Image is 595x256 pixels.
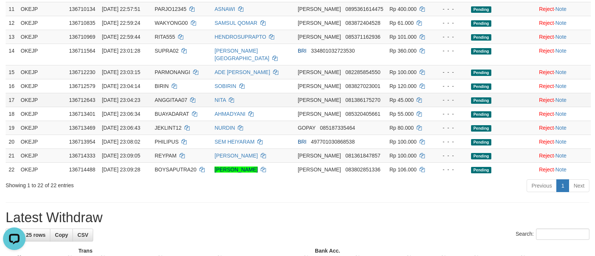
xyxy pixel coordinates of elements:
[556,179,569,192] a: 1
[436,82,465,90] div: - - -
[390,69,417,75] span: Rp 100.000
[18,107,66,121] td: OKEJP
[18,162,66,176] td: OKEJP
[539,69,554,75] a: Reject
[102,69,140,75] span: [DATE] 23:03:15
[539,97,554,103] a: Reject
[390,125,414,131] span: Rp 80.000
[214,125,235,131] a: NURDIN
[155,111,189,117] span: BUAYADARAT
[69,48,95,54] span: 136711564
[516,229,589,240] label: Search:
[390,83,417,89] span: Rp 120.000
[345,6,383,12] span: Copy 0895361614475 to clipboard
[298,6,341,12] span: [PERSON_NAME]
[18,65,66,79] td: OKEJP
[345,69,380,75] span: Copy 082285854550 to clipboard
[155,20,188,26] span: WAKYONG00
[471,111,491,118] span: Pending
[18,135,66,148] td: OKEJP
[436,152,465,159] div: - - -
[69,34,95,40] span: 136710969
[214,48,269,61] a: [PERSON_NAME][GEOGRAPHIC_DATA]
[298,20,341,26] span: [PERSON_NAME]
[298,139,307,145] span: BRI
[102,6,140,12] span: [DATE] 22:57:51
[298,48,307,54] span: BRI
[214,34,266,40] a: HENDROSUPRAPTO
[555,20,566,26] a: Note
[471,70,491,76] span: Pending
[214,69,270,75] a: ADE [PERSON_NAME]
[155,6,187,12] span: PARJO12345
[345,111,380,117] span: Copy 085320405661 to clipboard
[6,162,18,176] td: 22
[555,139,566,145] a: Note
[69,97,95,103] span: 136712643
[69,20,95,26] span: 136710835
[69,69,95,75] span: 136712230
[536,65,591,79] td: ·
[6,148,18,162] td: 21
[436,33,465,41] div: - - -
[436,68,465,76] div: - - -
[69,6,95,12] span: 136710134
[18,148,66,162] td: OKEJP
[69,125,95,131] span: 136713469
[6,44,18,65] td: 14
[536,93,591,107] td: ·
[436,166,465,173] div: - - -
[18,79,66,93] td: OKEJP
[345,167,380,173] span: Copy 083802851336 to clipboard
[214,167,258,173] a: [PERSON_NAME]
[471,34,491,41] span: Pending
[298,167,341,173] span: [PERSON_NAME]
[555,69,566,75] a: Note
[539,20,554,26] a: Reject
[214,153,258,159] a: [PERSON_NAME]
[527,179,557,192] a: Previous
[155,139,179,145] span: PHILIPUS
[18,121,66,135] td: OKEJP
[536,148,591,162] td: ·
[102,153,140,159] span: [DATE] 23:09:05
[555,153,566,159] a: Note
[6,135,18,148] td: 20
[214,20,257,26] a: SAMSUL QOMAR
[311,48,355,54] span: Copy 334801032723530 to clipboard
[155,167,196,173] span: BOYSAPUTRA20
[155,48,179,54] span: SUPRA02
[390,6,417,12] span: Rp 400.000
[539,111,554,117] a: Reject
[102,111,140,117] span: [DATE] 23:06:34
[102,48,140,54] span: [DATE] 23:01:28
[539,48,554,54] a: Reject
[18,30,66,44] td: OKEJP
[102,20,140,26] span: [DATE] 22:59:24
[536,2,591,16] td: ·
[536,30,591,44] td: ·
[390,97,414,103] span: Rp 45.000
[390,111,414,117] span: Rp 55.000
[536,121,591,135] td: ·
[345,20,380,26] span: Copy 083872404528 to clipboard
[471,48,491,55] span: Pending
[569,179,589,192] a: Next
[345,83,380,89] span: Copy 083827023001 to clipboard
[471,6,491,13] span: Pending
[390,153,417,159] span: Rp 100.000
[155,97,187,103] span: ANGGITAA07
[471,97,491,104] span: Pending
[102,34,140,40] span: [DATE] 22:59:44
[436,124,465,132] div: - - -
[155,34,175,40] span: RITA555
[6,65,18,79] td: 15
[536,162,591,176] td: ·
[214,83,236,89] a: SOBIRIN
[69,167,95,173] span: 136714488
[471,83,491,90] span: Pending
[6,210,589,225] h1: Latest Withdraw
[102,125,140,131] span: [DATE] 23:06:43
[102,167,140,173] span: [DATE] 23:09:28
[471,167,491,173] span: Pending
